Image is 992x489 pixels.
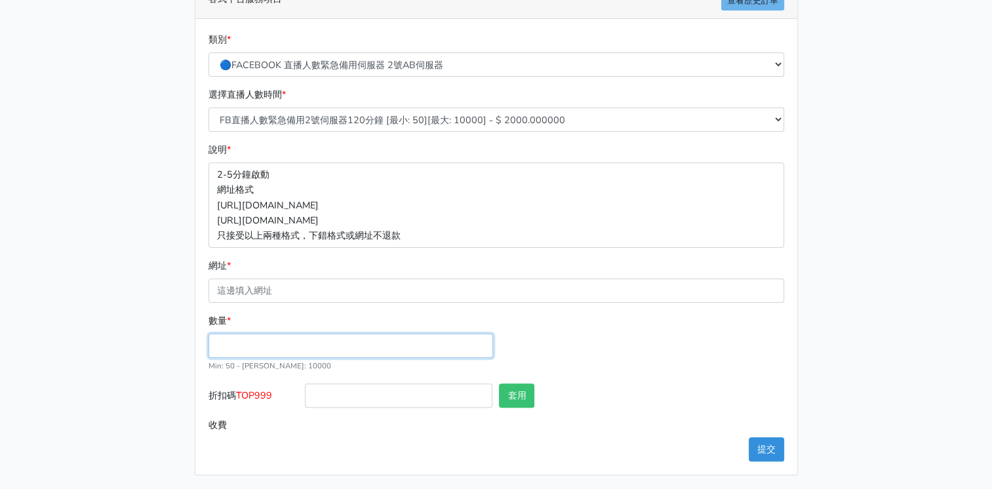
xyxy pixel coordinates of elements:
button: 提交 [749,437,784,461]
label: 網址 [208,258,231,273]
button: 套用 [499,383,534,408]
span: TOP999 [236,389,272,402]
label: 說明 [208,142,231,157]
label: 折扣碼 [205,383,302,413]
label: 收費 [205,413,302,437]
label: 選擇直播人數時間 [208,87,286,102]
label: 數量 [208,313,231,328]
input: 這邊填入網址 [208,279,784,303]
label: 類別 [208,32,231,47]
small: Min: 50 - [PERSON_NAME]: 10000 [208,361,331,371]
p: 2-5分鐘啟動 網址格式 [URL][DOMAIN_NAME] [URL][DOMAIN_NAME] 只接受以上兩種格式，下錯格式或網址不退款 [208,163,784,247]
